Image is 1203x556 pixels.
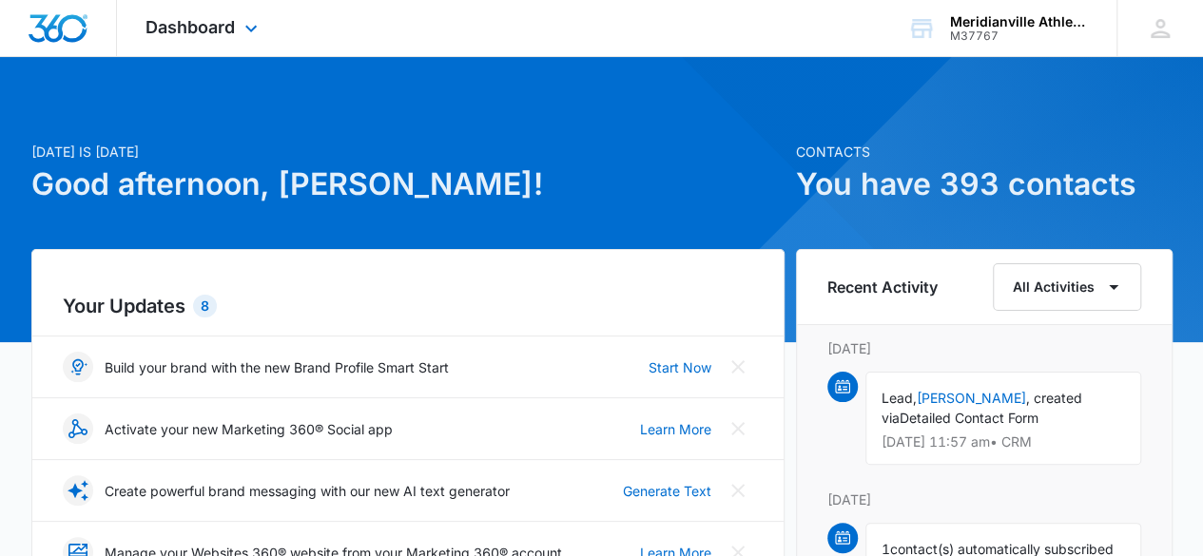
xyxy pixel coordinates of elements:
button: Close [723,475,753,506]
p: [DATE] is [DATE] [31,142,785,162]
a: Generate Text [623,481,711,501]
button: All Activities [993,263,1141,311]
a: Learn More [640,419,711,439]
p: Contacts [796,142,1173,162]
span: Dashboard [146,17,235,37]
h2: Your Updates [63,292,753,320]
p: [DATE] 11:57 am • CRM [882,435,1125,449]
div: account id [950,29,1089,43]
p: Create powerful brand messaging with our new AI text generator [105,481,510,501]
button: Close [723,352,753,382]
a: Start Now [649,357,711,377]
a: [PERSON_NAME] [917,390,1026,406]
div: 8 [193,295,217,317]
p: Activate your new Marketing 360® Social app [105,419,393,439]
h6: Recent Activity [827,276,938,298]
button: Close [723,413,753,444]
div: account name [950,14,1089,29]
span: Detailed Contact Form [900,410,1038,426]
p: Build your brand with the new Brand Profile Smart Start [105,357,449,377]
p: [DATE] [827,338,1141,358]
p: [DATE] [827,489,1141,509]
h1: Good afternoon, [PERSON_NAME]! [31,162,785,207]
span: Lead, [882,390,917,406]
h1: You have 393 contacts [796,162,1173,207]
